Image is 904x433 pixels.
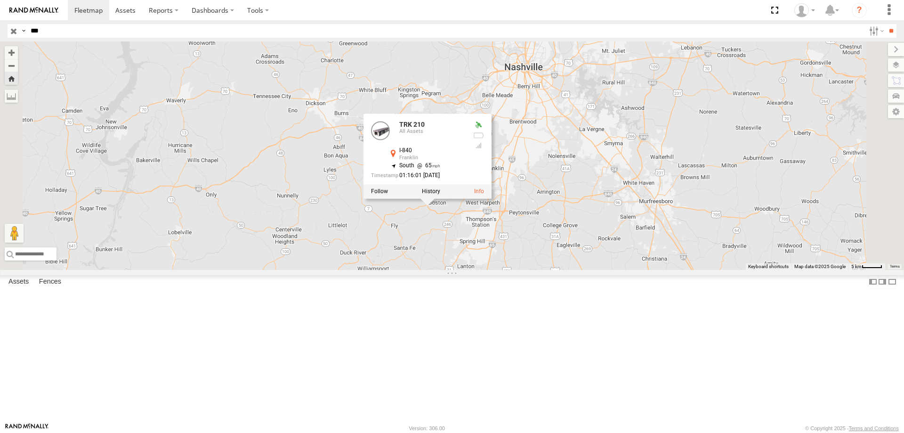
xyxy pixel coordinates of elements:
[9,7,58,14] img: rand-logo.svg
[473,131,484,139] div: No battery health information received from this device.
[399,129,465,134] div: All Assets
[849,425,899,431] a: Terms and Conditions
[20,24,27,38] label: Search Query
[399,121,425,129] a: TRK 210
[371,188,388,195] label: Realtime tracking of Asset
[888,275,897,289] label: Hide Summary Table
[5,424,48,433] a: Visit our Website
[791,3,818,17] div: Nele .
[399,155,465,161] div: Franklin
[422,188,440,195] label: View Asset History
[5,46,18,59] button: Zoom in
[890,265,900,269] a: Terms (opens in new tab)
[5,59,18,72] button: Zoom out
[371,172,465,179] div: Date/time of location update
[878,275,887,289] label: Dock Summary Table to the Right
[399,162,414,169] span: South
[473,122,484,129] div: Valid GPS Fix
[5,90,18,103] label: Measure
[409,425,445,431] div: Version: 306.00
[794,264,846,269] span: Map data ©2025 Google
[34,275,66,288] label: Fences
[414,162,440,169] span: 65
[868,275,878,289] label: Dock Summary Table to the Left
[748,263,789,270] button: Keyboard shortcuts
[4,275,33,288] label: Assets
[473,142,484,149] div: Last Event GSM Signal Strength
[848,263,885,270] button: Map Scale: 5 km per 40 pixels
[5,72,18,85] button: Zoom Home
[865,24,886,38] label: Search Filter Options
[852,3,867,18] i: ?
[474,188,484,195] a: View Asset Details
[371,122,390,140] a: View Asset Details
[888,105,904,118] label: Map Settings
[805,425,899,431] div: © Copyright 2025 -
[5,224,24,243] button: Drag Pegman onto the map to open Street View
[399,148,465,154] div: I-840
[851,264,862,269] span: 5 km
